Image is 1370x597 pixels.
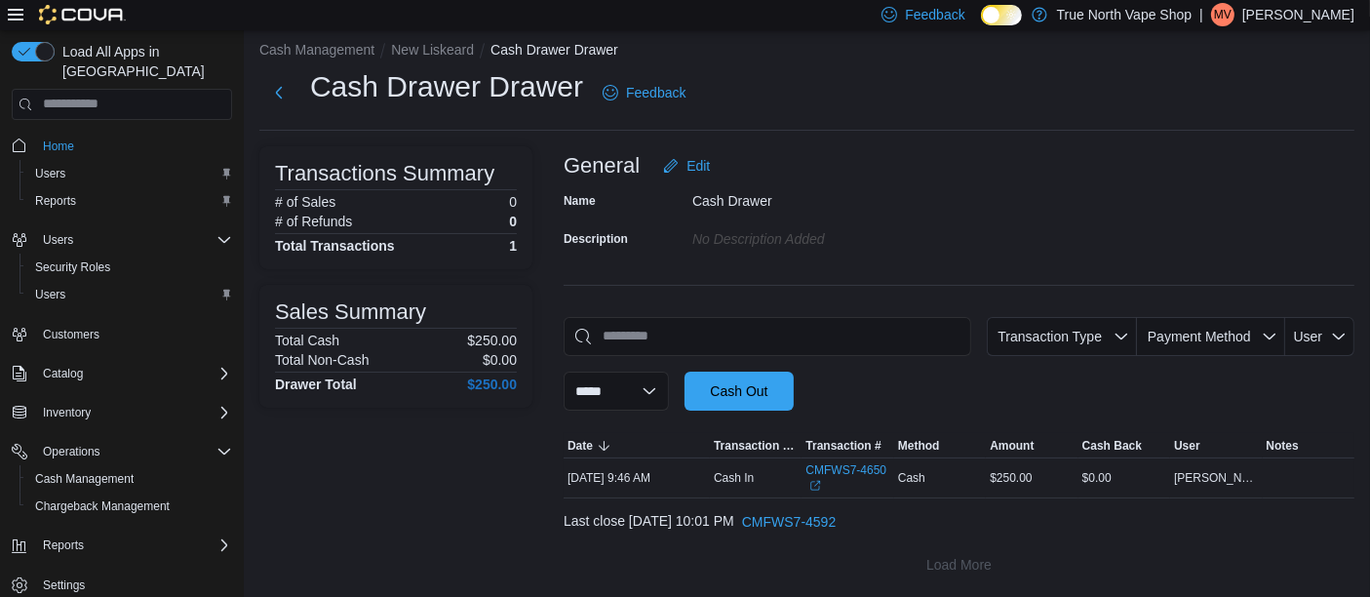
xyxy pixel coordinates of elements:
span: Chargeback Management [27,495,232,518]
span: Security Roles [35,259,110,275]
button: Inventory [4,399,240,426]
span: Catalog [43,366,83,381]
span: Chargeback Management [35,498,170,514]
button: Chargeback Management [20,493,240,520]
svg: External link [809,480,821,492]
button: Transaction Type [987,317,1137,356]
button: Customers [4,320,240,348]
h4: Total Transactions [275,238,395,254]
h4: $250.00 [467,377,517,392]
span: Cash Management [35,471,134,487]
button: Cash Drawer Drawer [490,42,618,58]
button: Transaction Type [710,434,802,458]
h4: 1 [509,238,517,254]
nav: An example of EuiBreadcrumbs [259,40,1354,63]
button: Reports [4,532,240,559]
span: Notes [1267,438,1299,454]
h4: Drawer Total [275,377,357,392]
span: Customers [43,327,99,342]
span: Security Roles [27,256,232,279]
h3: General [564,154,640,178]
span: Operations [43,444,100,459]
a: Cash Management [27,467,141,491]
h1: Cash Drawer Drawer [310,67,583,106]
h6: Total Cash [275,333,339,348]
span: Load More [926,555,992,575]
button: Catalog [35,362,91,385]
span: Cash Out [710,381,767,401]
span: Reports [27,189,232,213]
p: $0.00 [483,352,517,368]
button: Amount [986,434,1077,458]
label: Description [564,231,628,247]
div: Cash Drawer [692,185,954,209]
span: Amount [990,438,1034,454]
a: Users [27,162,73,185]
span: Reports [43,537,84,553]
span: Users [27,162,232,185]
h3: Sales Summary [275,300,426,324]
p: 0 [509,194,517,210]
div: No Description added [692,223,954,247]
button: Home [4,132,240,160]
a: Feedback [595,73,693,112]
a: CMFWS7-4650External link [805,462,889,494]
h6: # of Sales [275,194,335,210]
span: $250.00 [990,470,1032,486]
button: Reports [35,534,92,557]
h6: Total Non-Cash [275,352,370,368]
button: Users [35,228,81,252]
span: Cash Back [1082,438,1142,454]
span: Transaction Type [998,329,1102,344]
span: Users [35,166,65,181]
button: Reports [20,187,240,215]
a: Settings [35,574,93,597]
span: Customers [35,322,232,346]
span: Users [43,232,73,248]
button: User [1170,434,1262,458]
div: Mike Vape [1211,3,1234,26]
span: MV [1214,3,1232,26]
span: Catalog [35,362,232,385]
button: Cash Management [20,465,240,493]
button: Method [894,434,986,458]
p: Cash In [714,470,754,486]
p: 0 [509,214,517,229]
span: Operations [35,440,232,463]
button: Edit [655,146,718,185]
a: Home [35,135,82,158]
span: Inventory [35,401,232,424]
button: Cash Back [1078,434,1170,458]
button: Security Roles [20,254,240,281]
input: Dark Mode [981,5,1022,25]
span: Cash [898,470,925,486]
button: Operations [4,438,240,465]
span: Method [898,438,940,454]
span: Home [35,134,232,158]
button: Transaction # [802,434,893,458]
span: Inventory [43,405,91,420]
button: Catalog [4,360,240,387]
span: Users [35,287,65,302]
button: Users [20,160,240,187]
button: CMFWS7-4592 [734,502,843,541]
img: Cova [39,5,126,24]
span: Cash Management [27,467,232,491]
h3: Transactions Summary [275,162,494,185]
button: User [1285,317,1354,356]
span: Home [43,139,74,154]
span: Transaction Type [714,438,798,454]
div: Last close [DATE] 10:01 PM [564,502,1354,541]
a: Customers [35,323,107,346]
span: Transaction # [805,438,881,454]
h6: # of Refunds [275,214,352,229]
p: $250.00 [467,333,517,348]
button: Cash Out [685,372,794,411]
span: Settings [35,573,232,597]
span: User [1294,329,1323,344]
span: Payment Method [1148,329,1251,344]
span: [PERSON_NAME] [1174,470,1258,486]
span: Feedback [626,83,685,102]
span: Users [35,228,232,252]
span: Load All Apps in [GEOGRAPHIC_DATA] [55,42,232,81]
